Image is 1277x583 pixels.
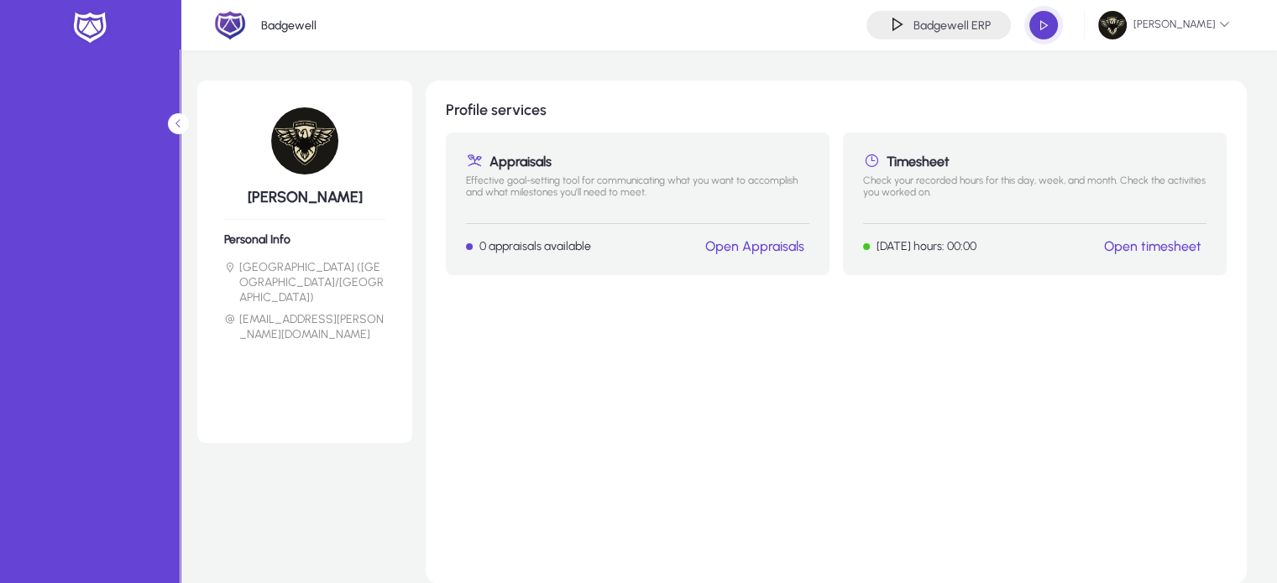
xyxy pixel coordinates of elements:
[877,239,976,253] p: [DATE] hours: 00:00
[466,174,809,210] p: Effective goal-setting tool for communicating what you want to accomplish and what milestones you...
[1099,237,1206,255] button: Open timesheet
[224,188,385,206] h5: [PERSON_NAME]
[913,18,991,33] h4: Badgewell ERP
[466,153,809,169] h1: Appraisals
[863,153,1206,169] h1: Timesheet
[261,18,317,33] p: Badgewell
[214,9,246,41] img: 2.png
[1104,238,1201,254] a: Open timesheet
[224,260,385,305] li: [GEOGRAPHIC_DATA] ([GEOGRAPHIC_DATA]/[GEOGRAPHIC_DATA])
[479,239,591,253] p: 0 appraisals available
[863,174,1206,210] p: Check your recorded hours for this day, week, and month. Check the activities you worked on.
[700,237,809,255] button: Open Appraisals
[69,10,111,45] img: white-logo.png
[224,312,385,342] li: [EMAIL_ADDRESS][PERSON_NAME][DOMAIN_NAME]
[1098,11,1127,39] img: 77.jpg
[705,238,804,254] a: Open Appraisals
[446,101,1227,119] h1: Profile services
[271,107,338,174] img: 77.jpg
[1098,11,1230,39] span: [PERSON_NAME]
[1085,10,1243,40] button: [PERSON_NAME]
[224,232,385,247] h6: Personal Info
